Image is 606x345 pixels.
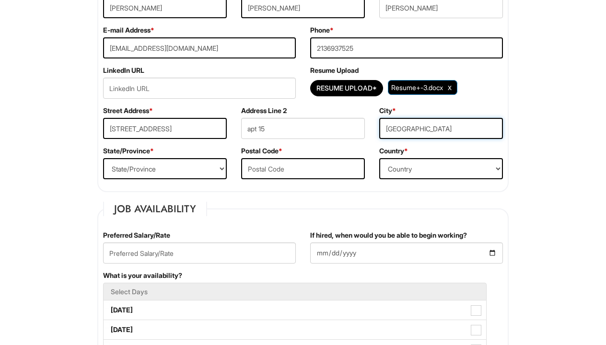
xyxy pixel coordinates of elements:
[103,106,153,115] label: Street Address
[103,78,296,99] input: LinkedIn URL
[103,271,182,280] label: What is your availability?
[241,118,365,139] input: Apt., Suite, Box, etc.
[111,288,479,295] h5: Select Days
[310,37,503,58] input: Phone
[310,66,359,75] label: Resume Upload
[103,118,227,139] input: Street Address
[103,230,170,240] label: Preferred Salary/Rate
[104,320,486,339] label: [DATE]
[379,118,503,139] input: City
[104,300,486,320] label: [DATE]
[391,83,443,92] span: Resume+-3.docx
[379,106,396,115] label: City
[241,106,287,115] label: Address Line 2
[445,81,454,94] a: Clear Uploaded File
[310,80,383,96] button: Resume Upload*Resume Upload*
[379,146,408,156] label: Country
[379,158,503,179] select: Country
[103,25,154,35] label: E-mail Address
[310,230,467,240] label: If hired, when would you be able to begin working?
[103,66,144,75] label: LinkedIn URL
[310,25,334,35] label: Phone
[103,202,207,216] legend: Job Availability
[103,242,296,264] input: Preferred Salary/Rate
[241,158,365,179] input: Postal Code
[241,146,282,156] label: Postal Code
[103,146,154,156] label: State/Province
[103,37,296,58] input: E-mail Address
[103,158,227,179] select: State/Province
